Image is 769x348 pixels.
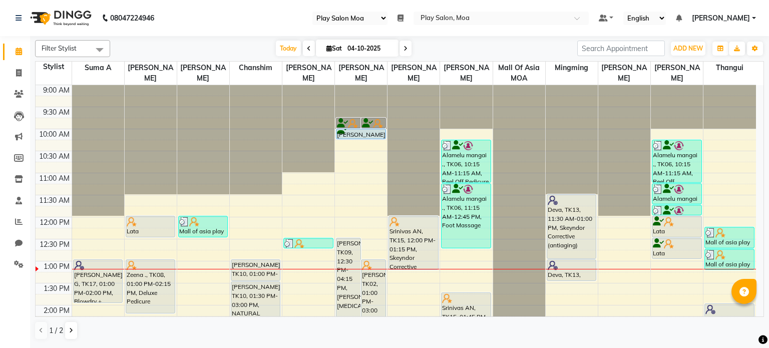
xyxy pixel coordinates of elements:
div: Mall of asia play salon, TK16, 12:45 PM-01:15 PM, [PERSON_NAME] Shaping [705,249,754,269]
span: [PERSON_NAME] [125,62,177,85]
span: Suma A [72,62,124,74]
span: [PERSON_NAME] [651,62,703,85]
div: 11:30 AM [37,195,72,206]
div: Deva, TK13, 11:30 AM-01:00 PM, Skeyndor Corrective (antiaging) [547,195,596,258]
div: 12:30 PM [38,239,72,250]
div: 1:00 PM [42,261,72,272]
div: Srinivas AN, TK15, 12:00 PM-01:15 PM, Skeyndor Corrective (antiaging) [389,216,438,269]
span: Mall of Asia MOA [493,62,545,85]
div: Lata [PERSON_NAME], TK01, 12:30 PM-01:00 PM, Detan Full Arms [652,238,701,258]
div: 12:00 PM [38,217,72,228]
span: ADD NEW [673,45,703,52]
span: Sat [324,45,344,52]
input: 2025-10-04 [344,41,395,56]
div: Zeena ., TK08, 01:00 PM-02:15 PM, Deluxe Pedicure [126,260,175,313]
div: 1:30 PM [42,283,72,294]
span: chanshim [230,62,282,74]
span: [PERSON_NAME] [598,62,650,85]
span: mingming [546,62,598,74]
div: 10:00 AM [37,129,72,140]
b: 08047224946 [110,4,154,32]
div: [PERSON_NAME] G, TK17, 01:00 PM-02:00 PM, Blowdry + shampoo + conditioner [KERASTASE] Long [74,260,123,302]
iframe: chat widget [727,308,759,338]
div: Deva, TK13, 01:00 PM-01:30 PM, Detan face & Neck [547,260,596,280]
div: Srinivas AN, TK15, 01:45 PM-02:45 PM, Advanced Pedicure [442,293,491,335]
div: Deva, TK13, 02:00 PM-03:00 PM, Hair Cut Men (Senior stylist) [705,304,754,346]
div: Stylist [36,62,72,72]
span: Filter Stylist [42,44,77,52]
div: 10:30 AM [37,151,72,162]
span: Thangui [703,62,756,74]
div: Mall of asia play salon, TK14, 12:00 PM-12:30 PM, Hair Cut Men (Head Stylist) [179,216,228,237]
div: Alamelu mangai ., TK06, 11:45 AM-12:00 PM, FRENCH GLITTER ART [652,205,701,215]
span: [PERSON_NAME] [177,62,229,85]
div: [PERSON_NAME], TK10, 01:00 PM-01:30 PM, Nail extension removal [231,260,280,280]
div: Alamelu mangai ., TK06, 11:15 AM-11:45 AM, Gel Nail Polish Removal [652,184,701,204]
div: 9:00 AM [41,85,72,96]
span: Today [276,41,301,56]
div: 9:30 AM [41,107,72,118]
span: [PERSON_NAME] [440,62,492,85]
span: [PERSON_NAME] [388,62,440,85]
img: logo [26,4,94,32]
div: Mall of asia play salon, TK16, 12:15 PM-12:45 PM, Hair Cut Men (Senior stylist) [705,227,754,248]
input: Search Appointment [577,41,665,56]
div: Srinivas AN, TK15, 09:45 AM-10:00 AM, INOA-Full Global Colour - Medium [361,118,386,128]
span: [PERSON_NAME] [335,62,387,85]
div: Alamelu mangai ., TK06, 10:15 AM-11:15 AM, Peel Off Pedicure [442,140,491,182]
div: Alamelu mangai ., TK06, 11:15 AM-12:45 PM, Foot Massage [442,184,491,248]
div: Lata [PERSON_NAME], TK01, 12:00 PM-12:30 PM, Classic pedicure [126,216,175,237]
div: 2:00 PM [42,305,72,316]
div: [PERSON_NAME], TK10, 01:30 PM-03:00 PM, NATURAL ACRYLIC EXTENSION [231,282,280,346]
span: [PERSON_NAME] [282,62,334,85]
span: [PERSON_NAME] [692,13,750,24]
div: Srinivas AN, TK03, 09:45 AM-10:00 AM, INOA-Full Global Colour - Medium [336,118,360,128]
button: ADD NEW [671,42,705,56]
div: 11:00 AM [37,173,72,184]
span: 1 / 2 [49,325,63,336]
div: [PERSON_NAME], TK02, 01:00 PM-03:00 PM, Blowdry + shampoo + conditioner [KERASTASE] Long [361,260,386,346]
div: Alamelu mangai ., TK06, 10:15 AM-11:15 AM, Peel Off Manicure [652,140,701,182]
div: [PERSON_NAME] p, TK04, 10:00 AM-10:15 AM, INOA Root Touch-Up Long [336,129,386,139]
div: Mall of asia play salon, TK14, 12:30 PM-12:45 PM, [PERSON_NAME] Shaping [284,238,333,248]
div: Lata [PERSON_NAME], TK01, 12:00 PM-12:30 PM, Classic manicure [652,216,701,237]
